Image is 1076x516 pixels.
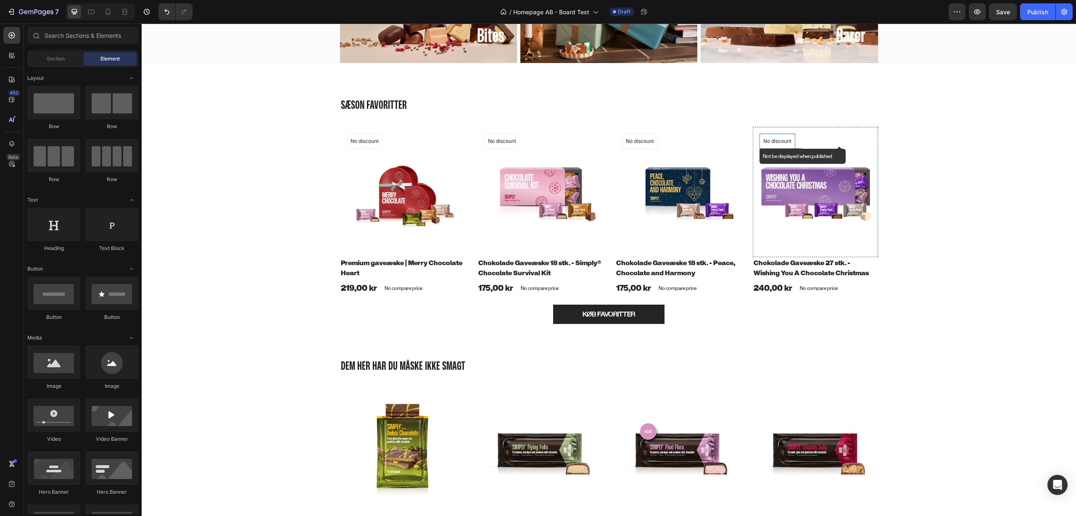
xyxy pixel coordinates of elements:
[27,265,43,273] span: Button
[620,126,658,134] div: Product Badge
[27,313,80,321] div: Button
[658,262,696,267] p: No compare price
[513,8,589,16] span: Homepage AB - Board Test
[198,103,324,229] a: Premium gaveæske | Merry Chocolate Heart
[346,114,374,121] p: No discount
[47,55,65,63] span: Section
[27,334,42,342] span: Media
[85,313,138,321] div: Button
[198,364,324,490] a: Chokoladebar - Simply® Dubai Style
[474,259,510,271] div: 175,00 kr
[198,334,736,351] h2: DEM HER HAR DU MÅSKE IKKE SMAGT
[474,234,599,255] h2: Chokolade Gaveæske 18 stk. - Peace, Chocolate and Harmony
[611,364,736,490] img: Simply® Sixpack Sally Proteinbar | Karamel, yuzu, sesam og premium mælkechokolade - Protein bars ...
[27,435,80,443] div: Video
[411,281,523,300] button: <p>KØB FAVORITTER</p>
[27,196,38,204] span: Text
[142,24,1076,516] iframe: Design area
[336,103,461,229] a: Chokolade Gaveæske 18 stk. - Simply® Chocolate Survival Kit
[1047,475,1068,495] div: Open Intercom Messenger
[85,245,138,252] div: Text Block
[198,259,236,271] div: 219,00 kr
[27,245,80,252] div: Heading
[611,103,736,229] a: Chokolade Gaveæske 27 stk. - Wishing You A Chocolate Christmas
[474,103,599,229] img: Peace, Chocolate and Harmony | Gaveæske med 18 stk. Bites - Cubes box - Simply®
[474,364,599,490] img: Simply® Flexi Flora Proteinbar | Hindbær, marcipan og premium mørk chokolade - Protein Bars - Sim...
[125,193,138,207] span: Toggle open
[27,74,44,82] span: Layout
[996,8,1010,16] span: Save
[336,234,461,255] h2: Chokolade Gaveæske 18 stk. - Simply® Chocolate Survival Kit
[85,435,138,443] div: Video Banner
[8,90,20,96] div: 450
[125,331,138,345] span: Toggle open
[3,3,63,20] button: 7
[125,71,138,85] span: Toggle open
[611,259,651,271] div: 240,00 kr
[198,364,324,490] img: Dubai Chokolade | Pistaciecreme, knas og premium mælkechokolade - Simply® - Dubai Chocolate
[198,234,324,255] h2: Premium gaveæske | Merry Chocolate Heart
[125,262,138,276] span: Toggle open
[474,364,599,490] a: Chokolade Proteinbar - Simply® Flexi Flora
[1020,3,1055,20] button: Publish
[27,123,80,130] div: Row
[379,262,417,267] p: No compare price
[336,364,461,490] img: Simply® Flying Felix Proteinbar | Kardemomme, marcipan og premium mælkechokolade - Protein bars -...
[336,364,461,490] a: Chokolade Proteinbar - Simply® Flying Felix
[484,114,512,121] p: No discount
[517,262,555,267] p: No compare price
[618,8,630,16] span: Draft
[989,3,1017,20] button: Save
[27,488,80,496] div: Hero Banner
[336,259,372,271] div: 175,00 kr
[158,3,193,20] div: Undo/Redo
[85,488,138,496] div: Hero Banner
[622,114,650,121] p: No discount
[611,364,736,490] a: Chokolade Proteinbar - Simply® Sixpack Sally
[209,114,237,121] p: No discount
[27,382,80,390] div: Image
[474,103,599,229] a: Chokolade Gaveæske 18 stk. - Peace, Chocolate and Harmony
[85,123,138,130] div: Row
[85,176,138,183] div: Row
[100,55,120,63] span: Element
[509,8,512,16] span: /
[198,73,736,90] h2: SÆSON FAVORITTER
[441,286,493,296] p: KØB FAVORITTER
[6,154,20,161] div: Beta
[1027,8,1048,16] div: Publish
[611,234,736,255] h2: Chokolade Gaveæske 27 stk. - Wishing You A Chocolate Christmas
[243,262,281,267] p: No compare price
[27,176,80,183] div: Row
[85,382,138,390] div: Image
[27,27,138,44] input: Search Sections & Elements
[55,7,59,17] p: 7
